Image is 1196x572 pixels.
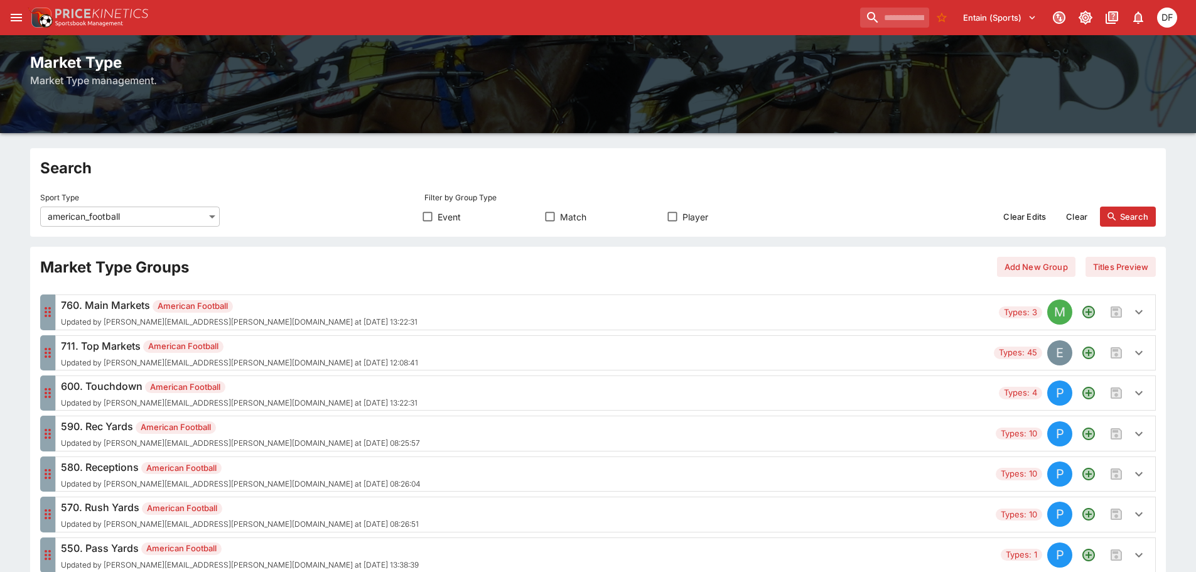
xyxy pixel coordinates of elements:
button: Toggle light/dark mode [1074,6,1097,29]
h6: 570. Rush Yards [61,500,419,515]
button: Add a new Market type to the group [1077,342,1100,364]
span: Save changes to the Market Type group [1105,463,1128,485]
span: Event [438,210,461,224]
span: Updated by [PERSON_NAME][EMAIL_ADDRESS][PERSON_NAME][DOMAIN_NAME] at [DATE] 08:25:57 [61,439,420,448]
div: PLAYER [1047,421,1072,446]
div: american_football [40,207,220,227]
button: Notifications [1127,6,1150,29]
span: Updated by [PERSON_NAME][EMAIL_ADDRESS][PERSON_NAME][DOMAIN_NAME] at [DATE] 12:08:41 [61,359,418,367]
div: PLAYER [1047,502,1072,527]
span: American Football [145,381,225,394]
span: Match [560,210,586,224]
button: Add a new Market type to the group [1077,463,1100,485]
span: Updated by [PERSON_NAME][EMAIL_ADDRESS][PERSON_NAME][DOMAIN_NAME] at [DATE] 13:22:31 [61,399,418,407]
span: American Football [142,502,222,515]
button: Clear [1059,207,1095,227]
span: Types: 10 [996,468,1042,480]
button: Connected to PK [1048,6,1070,29]
span: American Football [141,542,222,555]
button: Clear Edits [996,207,1053,227]
button: Add a new Market type to the group [1077,544,1100,566]
span: Save changes to the Market Type group [1105,503,1128,526]
button: Add a new Market type to the group [1077,382,1100,404]
button: Select Tenant [956,8,1044,28]
button: Add a new Market type to the group [1077,503,1100,526]
div: PLAYER [1047,461,1072,487]
h6: 711. Top Markets [61,338,418,353]
input: search [860,8,929,28]
p: Sport Type [40,192,79,203]
span: Types: 4 [999,387,1042,399]
span: Types: 1 [1001,549,1042,561]
div: PLAYER [1047,380,1072,406]
h6: 600. Touchdown [61,379,418,394]
span: Updated by [PERSON_NAME][EMAIL_ADDRESS][PERSON_NAME][DOMAIN_NAME] at [DATE] 13:38:39 [61,561,419,569]
span: Types: 45 [994,347,1042,359]
h6: 590. Rec Yards [61,419,420,434]
button: Add a new Market type to the group [1077,301,1100,323]
h2: Search [40,158,1156,178]
h2: Market Type [30,53,1166,72]
img: PriceKinetics [55,9,148,18]
span: Updated by [PERSON_NAME][EMAIL_ADDRESS][PERSON_NAME][DOMAIN_NAME] at [DATE] 08:26:04 [61,480,421,488]
button: open drawer [5,6,28,29]
h2: Market Type Groups [40,257,189,277]
span: American Football [153,300,233,313]
span: American Football [136,421,216,434]
span: American Football [143,340,224,353]
span: Types: 3 [999,306,1042,319]
span: Updated by [PERSON_NAME][EMAIL_ADDRESS][PERSON_NAME][DOMAIN_NAME] at [DATE] 08:26:51 [61,520,419,529]
span: Save changes to the Market Type group [1105,301,1128,323]
h6: 550. Pass Yards [61,541,419,556]
img: Sportsbook Management [55,21,123,26]
span: American Football [141,462,222,475]
span: Save changes to the Market Type group [1105,544,1128,566]
span: Types: 10 [996,509,1042,521]
h6: 760. Main Markets [61,298,418,313]
div: MATCH [1047,299,1072,325]
button: David Foster [1153,4,1181,31]
img: PriceKinetics Logo [28,5,53,30]
div: David Foster [1157,8,1177,28]
span: Save changes to the Market Type group [1105,423,1128,445]
button: Add a new Market type to the group [1077,423,1100,445]
span: Save changes to the Market Type group [1105,382,1128,404]
h6: 580. Receptions [61,460,421,475]
h6: Market Type management. [30,73,1166,88]
button: Titles Preview [1086,257,1156,277]
button: Search [1100,207,1156,227]
div: PLAYER [1047,542,1072,568]
button: Documentation [1101,6,1123,29]
span: Save changes to the Market Type group [1105,342,1128,364]
span: Player [682,210,708,224]
span: Updated by [PERSON_NAME][EMAIL_ADDRESS][PERSON_NAME][DOMAIN_NAME] at [DATE] 13:22:31 [61,318,418,326]
button: No Bookmarks [932,8,952,28]
span: Types: 10 [996,428,1042,440]
button: Add New Group [997,257,1075,277]
p: Filter by Group Type [424,192,497,203]
div: EVENT [1047,340,1072,365]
